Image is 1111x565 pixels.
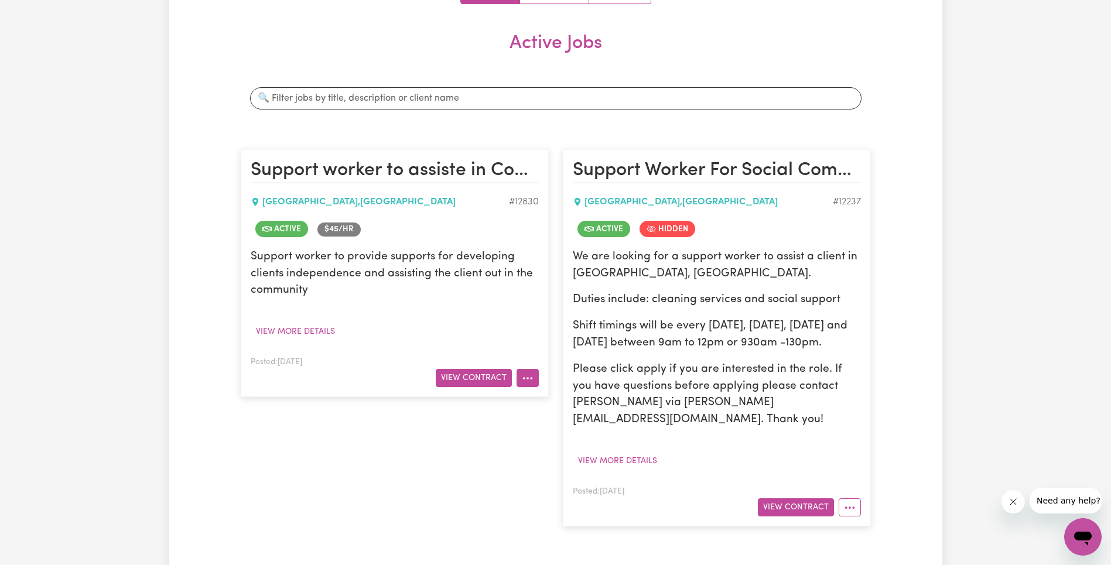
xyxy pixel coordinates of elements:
[573,361,861,429] p: Please click apply if you are interested in the role. If you have questions before applying pleas...
[758,498,834,516] button: View Contract
[833,195,861,209] div: Job ID #12237
[251,159,539,183] h2: Support worker to assiste in Community Outing and/ or Social Companionship
[1064,518,1102,556] iframe: Button to launch messaging window
[241,32,871,73] h2: Active Jobs
[255,221,308,237] span: Job is active
[573,318,861,352] p: Shift timings will be every [DATE], [DATE], [DATE] and [DATE] between 9am to 12pm or 930am -130pm.
[250,87,862,109] input: 🔍 Filter jobs by title, description or client name
[251,195,509,209] div: [GEOGRAPHIC_DATA] , [GEOGRAPHIC_DATA]
[573,159,861,183] h2: Support Worker For Social Companionship - Port Lincoln, South Australia
[640,221,695,237] span: Job is hidden
[573,292,861,309] p: Duties include: cleaning services and social support
[317,222,361,237] span: Job rate per hour
[839,498,861,516] button: More options
[573,452,662,470] button: View more details
[577,221,630,237] span: Job is active
[573,488,624,495] span: Posted: [DATE]
[517,369,539,387] button: More options
[1001,490,1025,513] iframe: Close message
[573,195,833,209] div: [GEOGRAPHIC_DATA] , [GEOGRAPHIC_DATA]
[251,323,340,341] button: View more details
[1030,488,1102,513] iframe: Message from company
[251,249,539,299] p: Support worker to provide supports for developing clients independence and assisting the client o...
[436,369,512,387] button: View Contract
[509,195,539,209] div: Job ID #12830
[573,249,861,283] p: We are looking for a support worker to assist a client in [GEOGRAPHIC_DATA], [GEOGRAPHIC_DATA].
[251,358,302,366] span: Posted: [DATE]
